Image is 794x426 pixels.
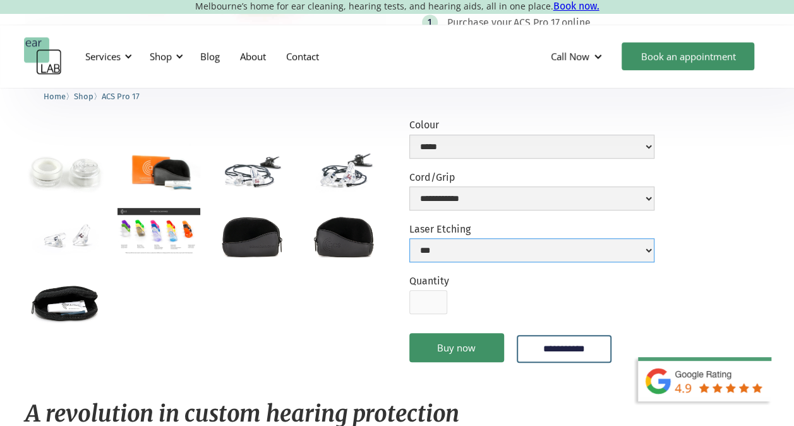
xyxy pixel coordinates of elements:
[447,16,512,29] div: Purchase your
[622,42,754,70] a: Book an appointment
[409,171,654,183] label: Cord/Grip
[541,37,615,75] div: Call Now
[25,208,107,262] a: open lightbox
[150,50,172,63] div: Shop
[44,90,74,103] li: 〉
[24,37,62,75] a: home
[102,90,140,102] a: ACS Pro 17
[409,119,654,131] label: Colour
[210,143,292,198] a: open lightbox
[551,50,589,63] div: Call Now
[409,275,449,287] label: Quantity
[409,223,654,235] label: Laser Etching
[78,37,136,75] div: Services
[142,37,187,75] div: Shop
[230,38,276,75] a: About
[74,92,93,101] span: Shop
[210,208,292,262] a: open lightbox
[303,143,385,198] a: open lightbox
[190,38,230,75] a: Blog
[25,273,107,327] a: open lightbox
[514,16,560,29] div: ACS Pro 17
[25,143,107,198] a: open lightbox
[102,92,140,101] span: ACS Pro 17
[303,208,385,262] a: open lightbox
[117,143,200,198] a: open lightbox
[562,16,591,29] div: online
[428,18,431,27] div: 1
[74,90,102,103] li: 〉
[117,208,200,254] a: open lightbox
[44,90,66,102] a: Home
[409,333,504,362] a: Buy now
[74,90,93,102] a: Shop
[276,38,329,75] a: Contact
[85,50,121,63] div: Services
[44,92,66,101] span: Home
